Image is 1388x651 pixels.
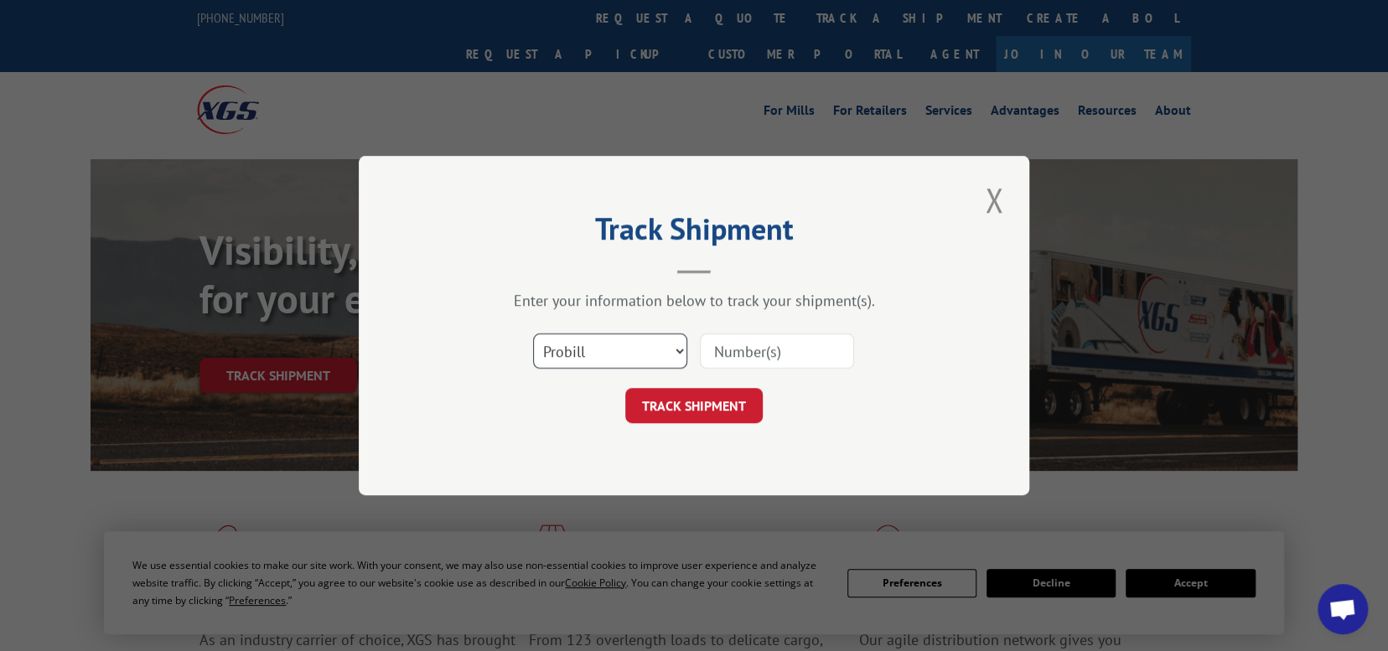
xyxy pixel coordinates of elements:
a: Open chat [1318,584,1368,634]
button: TRACK SHIPMENT [625,388,763,423]
input: Number(s) [700,333,854,369]
button: Close modal [980,177,1008,223]
h2: Track Shipment [443,217,945,249]
div: Enter your information below to track your shipment(s). [443,291,945,310]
